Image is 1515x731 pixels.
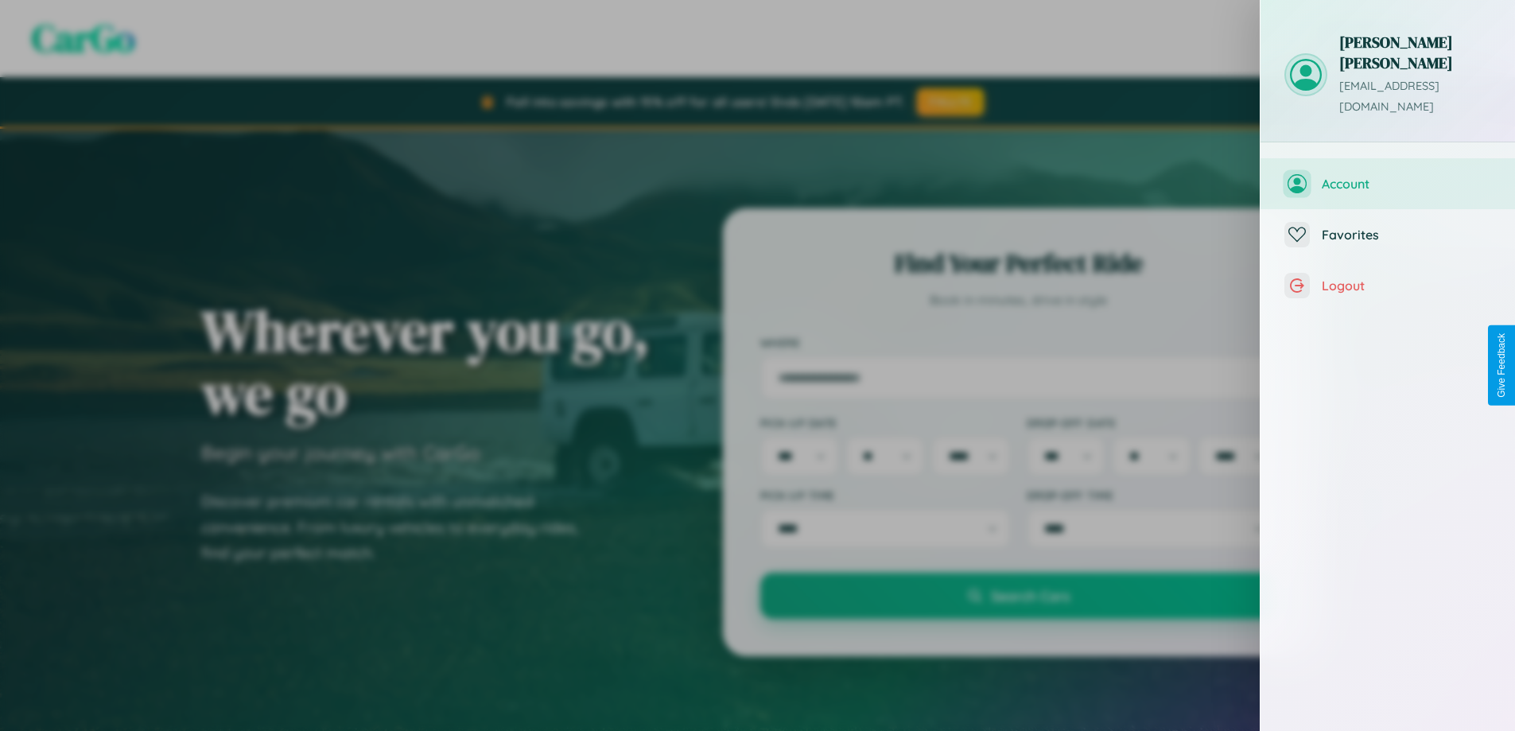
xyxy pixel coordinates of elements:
[1339,76,1491,118] p: [EMAIL_ADDRESS][DOMAIN_NAME]
[1496,333,1507,398] div: Give Feedback
[1322,278,1491,294] span: Logout
[1261,209,1515,260] button: Favorites
[1261,158,1515,209] button: Account
[1322,227,1491,243] span: Favorites
[1261,260,1515,311] button: Logout
[1322,176,1491,192] span: Account
[1339,32,1491,73] h3: [PERSON_NAME] [PERSON_NAME]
